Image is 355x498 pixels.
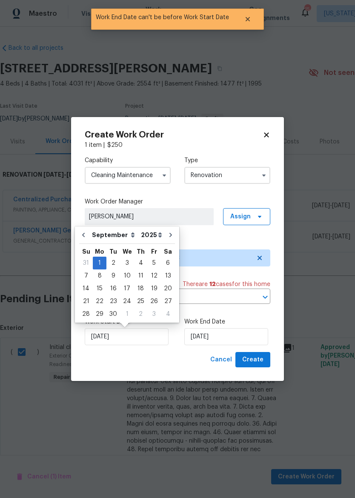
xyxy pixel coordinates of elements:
div: 18 [134,283,147,295]
div: Sat Sep 06 2025 [161,257,175,269]
div: 14 [79,283,93,295]
div: 16 [106,283,120,295]
div: Mon Sep 01 2025 [93,257,106,269]
div: 23 [106,295,120,307]
div: 7 [79,270,93,282]
abbr: Thursday [137,249,145,255]
div: Wed Sep 17 2025 [120,282,134,295]
div: Sun Sep 28 2025 [79,308,93,321]
select: Month [90,229,139,241]
div: Fri Sep 05 2025 [147,257,161,269]
div: Mon Sep 22 2025 [93,295,106,308]
div: 8 [93,270,106,282]
div: 5 [147,257,161,269]
div: 9 [106,270,120,282]
abbr: Wednesday [123,249,132,255]
div: Wed Sep 10 2025 [120,269,134,282]
label: Capability [85,156,171,165]
div: 17 [120,283,134,295]
div: 22 [93,295,106,307]
div: 1 [93,257,106,269]
abbr: Friday [151,249,157,255]
div: 27 [161,295,175,307]
button: Go to previous month [77,226,90,243]
div: Tue Sep 30 2025 [106,308,120,321]
div: 1 [120,308,134,320]
div: 13 [161,270,175,282]
div: Thu Sep 04 2025 [134,257,147,269]
input: M/D/YYYY [85,328,169,345]
div: Sun Aug 31 2025 [79,257,93,269]
div: Sat Sep 20 2025 [161,282,175,295]
span: [PERSON_NAME] [89,212,209,221]
div: 2 [106,257,120,269]
input: Select... [85,167,171,184]
div: Thu Sep 18 2025 [134,282,147,295]
abbr: Saturday [164,249,172,255]
div: 11 [134,270,147,282]
div: Fri Sep 19 2025 [147,282,161,295]
div: 4 [134,257,147,269]
abbr: Tuesday [109,249,117,255]
div: Fri Sep 12 2025 [147,269,161,282]
div: Wed Sep 03 2025 [120,257,134,269]
div: 6 [161,257,175,269]
div: Mon Sep 15 2025 [93,282,106,295]
span: Work End Date can't be before Work Start Date [91,9,234,26]
div: Tue Sep 23 2025 [106,295,120,308]
div: Thu Sep 25 2025 [134,295,147,308]
button: Close [234,11,262,28]
div: 4 [161,308,175,320]
div: Mon Sep 08 2025 [93,269,106,282]
span: $ 250 [107,142,123,148]
input: M/D/YYYY [184,328,268,345]
div: Wed Oct 01 2025 [120,308,134,321]
div: Thu Sep 11 2025 [134,269,147,282]
span: 12 [209,281,216,287]
button: Cancel [207,352,235,368]
div: 15 [93,283,106,295]
div: Wed Sep 24 2025 [120,295,134,308]
div: 28 [79,308,93,320]
div: Fri Oct 03 2025 [147,308,161,321]
div: 12 [147,270,161,282]
span: Cancel [210,355,232,365]
button: Go to next month [164,226,177,243]
div: Sat Sep 13 2025 [161,269,175,282]
select: Year [139,229,164,241]
span: There are case s for this home [183,280,270,289]
div: 3 [120,257,134,269]
div: Sun Sep 14 2025 [79,282,93,295]
div: 2 [134,308,147,320]
button: Show options [159,170,169,180]
div: 24 [120,295,134,307]
div: 30 [106,308,120,320]
div: 1 item | [85,141,270,149]
button: Create [235,352,270,368]
label: Type [184,156,270,165]
button: Open [259,291,271,303]
div: Mon Sep 29 2025 [93,308,106,321]
div: 26 [147,295,161,307]
span: Create [242,355,263,365]
div: Sat Oct 04 2025 [161,308,175,321]
h2: Create Work Order [85,131,263,139]
div: 31 [79,257,93,269]
div: Thu Oct 02 2025 [134,308,147,321]
div: 29 [93,308,106,320]
div: 20 [161,283,175,295]
div: Sun Sep 07 2025 [79,269,93,282]
span: Assign [230,212,251,221]
div: Fri Sep 26 2025 [147,295,161,308]
div: 3 [147,308,161,320]
div: Sat Sep 27 2025 [161,295,175,308]
abbr: Monday [95,249,104,255]
div: 21 [79,295,93,307]
button: Show options [259,170,269,180]
div: Tue Sep 16 2025 [106,282,120,295]
label: Work End Date [184,318,270,326]
input: Select... [184,167,270,184]
div: 19 [147,283,161,295]
div: Sun Sep 21 2025 [79,295,93,308]
div: Tue Sep 09 2025 [106,269,120,282]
